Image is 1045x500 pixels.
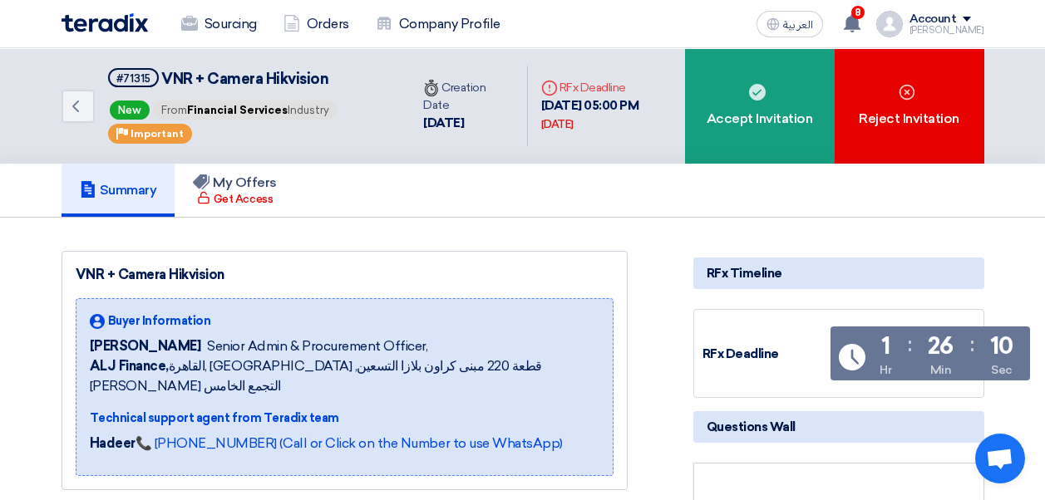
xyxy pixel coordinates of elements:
div: [DATE] [541,116,574,133]
div: Sec [991,361,1012,379]
div: RFx Deadline [702,345,827,364]
a: Company Profile [362,6,514,42]
a: My Offers Get Access [175,164,295,217]
div: Open chat [975,434,1025,483]
div: 1 [881,335,890,358]
h5: Summary [80,182,157,199]
img: profile_test.png [876,11,903,37]
span: From Industry [153,100,338,120]
b: ALJ Finance, [90,358,169,374]
span: New [110,100,150,120]
div: Min [930,361,952,379]
img: Teradix logo [62,13,148,32]
div: RFx Timeline [693,257,984,289]
span: Financial Services [187,104,288,116]
a: Orders [270,6,362,42]
span: Buyer Information [108,312,211,330]
div: #71315 [116,73,150,84]
h5: My Offers [193,174,277,191]
button: العربية [757,11,823,37]
span: Important [131,128,184,140]
div: 26 [928,335,954,358]
div: Account [909,12,957,27]
span: Senior Admin & Procurement Officer, [207,336,427,356]
div: : [970,330,974,360]
a: Sourcing [168,6,270,42]
a: Summary [62,164,175,217]
div: Accept Invitation [685,48,835,164]
div: : [908,330,912,360]
a: 📞 [PHONE_NUMBER] (Call or Click on the Number to use WhatsApp) [136,435,563,451]
div: [DATE] 05:00 PM [541,96,672,134]
div: Creation Date [423,79,514,114]
div: VNR + Camera Hikvision [76,265,614,285]
div: RFx Deadline [541,79,672,96]
div: [DATE] [423,114,514,133]
span: العربية [783,19,813,31]
strong: Hadeer [90,435,136,451]
span: القاهرة, [GEOGRAPHIC_DATA] ,قطعة 220 مبنى كراون بلازا التسعين [PERSON_NAME] التجمع الخامس [90,356,599,396]
div: Hr [880,361,891,379]
span: VNR + Camera Hikvision [161,70,328,88]
div: Technical support agent from Teradix team [90,409,599,427]
h5: VNR + Camera Hikvision [108,68,339,89]
div: [PERSON_NAME] [909,26,984,35]
div: Reject Invitation [835,48,984,164]
div: Get Access [197,191,273,208]
span: Questions Wall [707,418,796,436]
span: 8 [851,6,865,19]
span: [PERSON_NAME] [90,336,201,356]
div: 10 [990,335,1013,358]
